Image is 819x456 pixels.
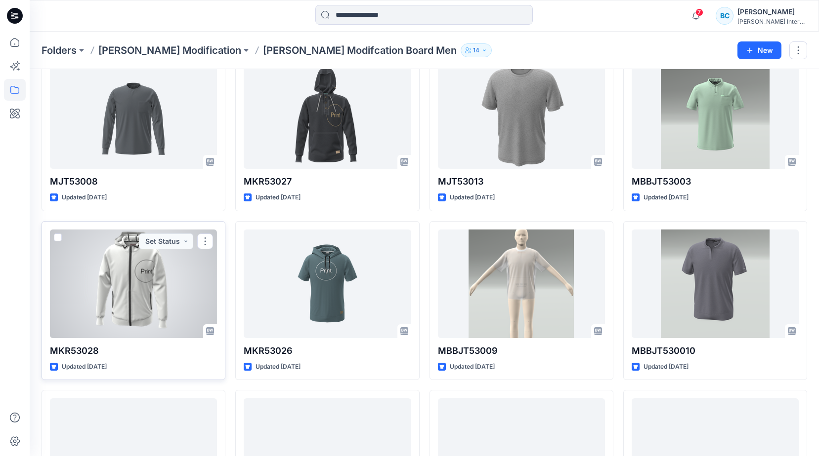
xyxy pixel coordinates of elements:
[644,362,689,372] p: Updated [DATE]
[737,6,807,18] div: [PERSON_NAME]
[632,344,799,358] p: MBBJT530010
[473,45,479,56] p: 14
[244,344,411,358] p: MKR53026
[256,192,301,203] p: Updated [DATE]
[263,43,457,57] p: [PERSON_NAME] Modifcation Board Men
[244,175,411,189] p: MKR53027
[632,229,799,338] a: MBBJT530010
[695,8,703,16] span: 7
[244,229,411,338] a: MKR53026
[50,175,217,189] p: MJT53008
[716,7,733,25] div: BC
[98,43,241,57] a: [PERSON_NAME] Modification
[50,344,217,358] p: MKR53028
[62,192,107,203] p: Updated [DATE]
[644,192,689,203] p: Updated [DATE]
[438,60,605,169] a: MJT53013
[50,229,217,338] a: MKR53028
[632,175,799,189] p: MBBJT53003
[50,60,217,169] a: MJT53008
[737,41,781,59] button: New
[62,362,107,372] p: Updated [DATE]
[42,43,77,57] a: Folders
[438,229,605,338] a: MBBJT53009
[737,18,807,25] div: [PERSON_NAME] International
[438,344,605,358] p: MBBJT53009
[450,192,495,203] p: Updated [DATE]
[256,362,301,372] p: Updated [DATE]
[244,60,411,169] a: MKR53027
[438,175,605,189] p: MJT53013
[450,362,495,372] p: Updated [DATE]
[632,60,799,169] a: MBBJT53003
[461,43,492,57] button: 14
